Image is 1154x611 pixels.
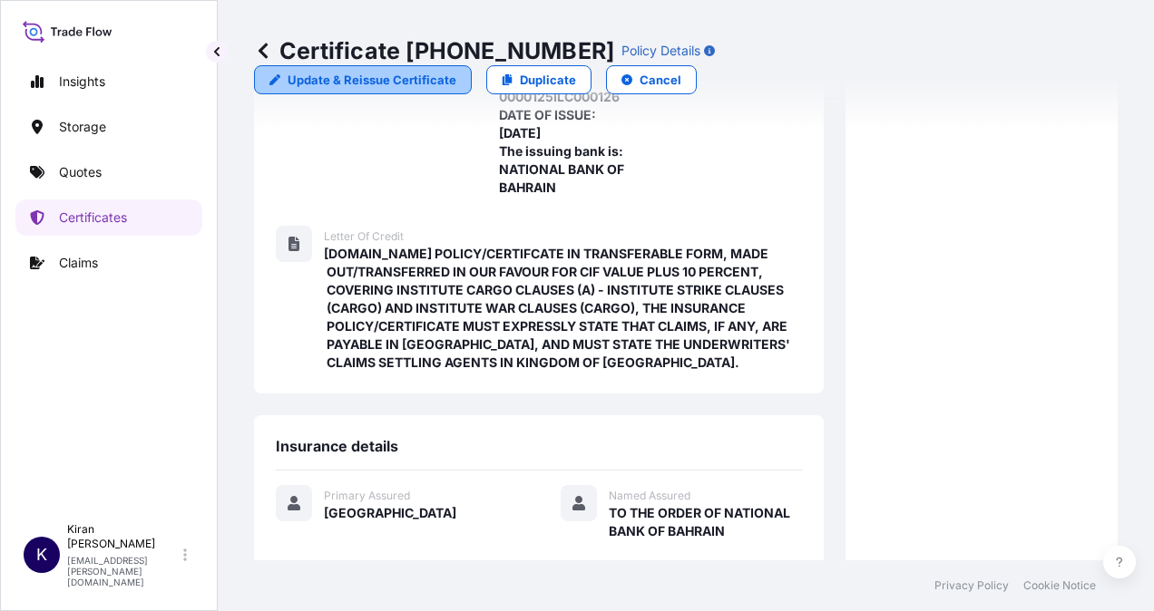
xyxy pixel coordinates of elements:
[254,65,472,94] a: Update & Reissue Certificate
[640,71,681,89] p: Cancel
[15,199,202,236] a: Certificates
[520,71,576,89] p: Duplicate
[15,154,202,190] a: Quotes
[288,71,456,89] p: Update & Reissue Certificate
[324,504,456,522] span: [GEOGRAPHIC_DATA]
[15,63,202,100] a: Insights
[59,118,106,136] p: Storage
[606,65,697,94] button: Cancel
[59,254,98,272] p: Claims
[59,209,127,227] p: Certificates
[15,109,202,145] a: Storage
[621,42,700,60] p: Policy Details
[36,546,47,564] span: K
[67,555,180,587] p: [EMAIL_ADDRESS][PERSON_NAME][DOMAIN_NAME]
[67,522,180,551] p: Kiran [PERSON_NAME]
[934,578,1009,593] a: Privacy Policy
[609,504,802,540] span: TO THE ORDER OF NATIONAL BANK OF BAHRAIN
[324,229,404,244] span: Letter of Credit
[1023,578,1096,593] a: Cookie Notice
[324,489,410,503] span: Primary Assured
[486,65,592,94] a: Duplicate
[324,245,790,372] span: [DOMAIN_NAME] POLICY/CERTIFCATE IN TRANSFERABLE FORM, MADE OUT/TRANSFERRED IN OUR FAVOUR FOR CIF ...
[15,245,202,281] a: Claims
[59,73,105,91] p: Insights
[609,489,690,503] span: Named Assured
[254,36,614,65] p: Certificate [PHONE_NUMBER]
[276,437,398,455] span: Insurance details
[59,163,102,181] p: Quotes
